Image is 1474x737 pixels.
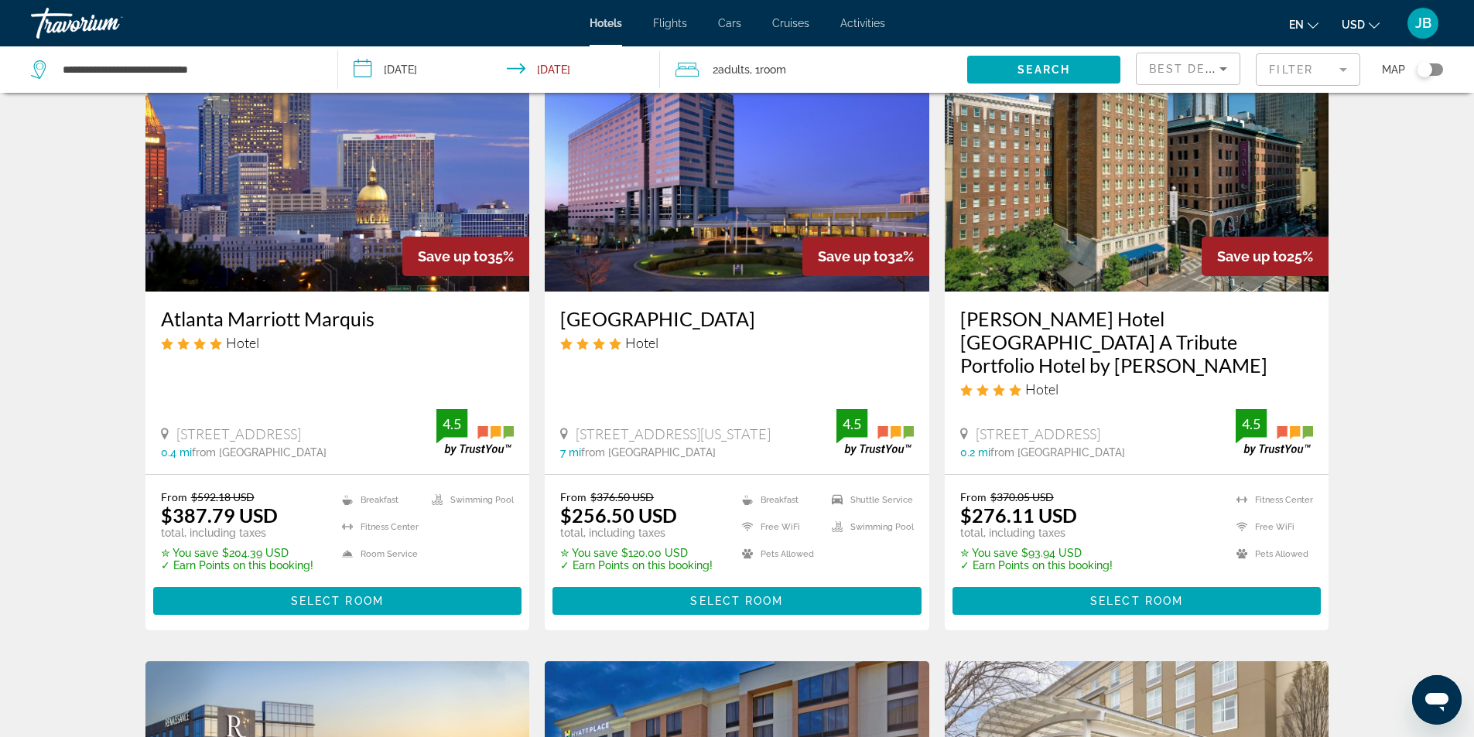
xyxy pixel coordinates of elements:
span: JB [1415,15,1431,31]
span: Save up to [418,248,487,264]
ins: $387.79 USD [161,503,278,527]
span: Hotel [625,334,658,351]
span: 0.4 mi [161,446,192,459]
span: Save up to [1217,248,1287,264]
del: $376.50 USD [590,490,654,503]
a: Hotel image [945,44,1329,292]
a: Cruises [772,17,809,29]
p: total, including taxes [560,527,713,539]
p: total, including taxes [161,527,313,539]
button: Toggle map [1405,63,1443,77]
p: $93.94 USD [960,547,1113,559]
span: Hotel [1025,380,1058,398]
p: $120.00 USD [560,547,713,559]
span: from [GEOGRAPHIC_DATA] [192,446,327,459]
div: 32% [802,237,929,276]
div: 4 star Hotel [560,334,914,351]
span: Select Room [291,595,384,607]
button: Select Room [952,587,1322,615]
li: Free WiFi [1229,517,1313,537]
iframe: Button to launch messaging window [1412,675,1462,725]
span: Hotel [226,334,259,351]
button: Travelers: 2 adults, 0 children [660,46,967,93]
mat-select: Sort by [1149,60,1227,78]
button: Filter [1256,53,1360,87]
li: Breakfast [334,490,424,510]
span: Search [1017,63,1070,76]
p: $204.39 USD [161,547,313,559]
a: Activities [840,17,885,29]
div: 4.5 [436,415,467,433]
img: trustyou-badge.svg [1236,409,1313,455]
li: Breakfast [734,490,824,510]
del: $592.18 USD [191,490,255,503]
span: From [161,490,187,503]
span: Map [1382,59,1405,80]
li: Pets Allowed [1229,544,1313,564]
img: trustyou-badge.svg [436,409,514,455]
a: Atlanta Marriott Marquis [161,307,515,330]
span: USD [1342,19,1365,31]
div: 35% [402,237,529,276]
span: [STREET_ADDRESS] [176,425,301,442]
div: 4.5 [836,415,867,433]
span: Room [760,63,786,76]
li: Swimming Pool [824,517,914,537]
a: Select Room [952,590,1322,607]
span: [STREET_ADDRESS] [976,425,1100,442]
span: 2 [713,59,750,80]
span: ✮ You save [161,547,218,559]
a: Hotels [590,17,622,29]
span: , 1 [750,59,786,80]
span: 0.2 mi [960,446,990,459]
li: Room Service [334,544,424,564]
span: Select Room [1090,595,1183,607]
ins: $256.50 USD [560,503,677,527]
button: Change language [1289,13,1318,36]
a: Travorium [31,3,186,43]
a: Select Room [153,590,522,607]
a: Flights [653,17,687,29]
span: ✮ You save [560,547,617,559]
button: User Menu [1403,7,1443,39]
li: Free WiFi [734,517,824,537]
li: Swimming Pool [424,490,514,510]
a: Cars [718,17,741,29]
p: ✓ Earn Points on this booking! [960,559,1113,572]
div: 4.5 [1236,415,1267,433]
span: [STREET_ADDRESS][US_STATE] [576,425,771,442]
p: ✓ Earn Points on this booking! [560,559,713,572]
img: Hotel image [545,44,929,292]
span: Best Deals [1149,63,1229,75]
p: total, including taxes [960,527,1113,539]
li: Shuttle Service [824,490,914,510]
span: from [GEOGRAPHIC_DATA] [581,446,716,459]
button: Change currency [1342,13,1380,36]
button: Select Room [153,587,522,615]
div: 4 star Hotel [960,380,1314,398]
span: From [960,490,987,503]
span: en [1289,19,1304,31]
button: Select Room [552,587,922,615]
del: $370.05 USD [990,490,1054,503]
span: from [GEOGRAPHIC_DATA] [990,446,1125,459]
a: [PERSON_NAME] Hotel [GEOGRAPHIC_DATA] A Tribute Portfolio Hotel by [PERSON_NAME] [960,307,1314,377]
a: [GEOGRAPHIC_DATA] [560,307,914,330]
span: Adults [718,63,750,76]
span: 7 mi [560,446,581,459]
li: Fitness Center [334,517,424,537]
span: Save up to [818,248,887,264]
img: trustyou-badge.svg [836,409,914,455]
span: ✮ You save [960,547,1017,559]
button: Check-in date: Nov 15, 2025 Check-out date: Nov 17, 2025 [338,46,661,93]
span: From [560,490,587,503]
p: ✓ Earn Points on this booking! [161,559,313,572]
ins: $276.11 USD [960,503,1077,527]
